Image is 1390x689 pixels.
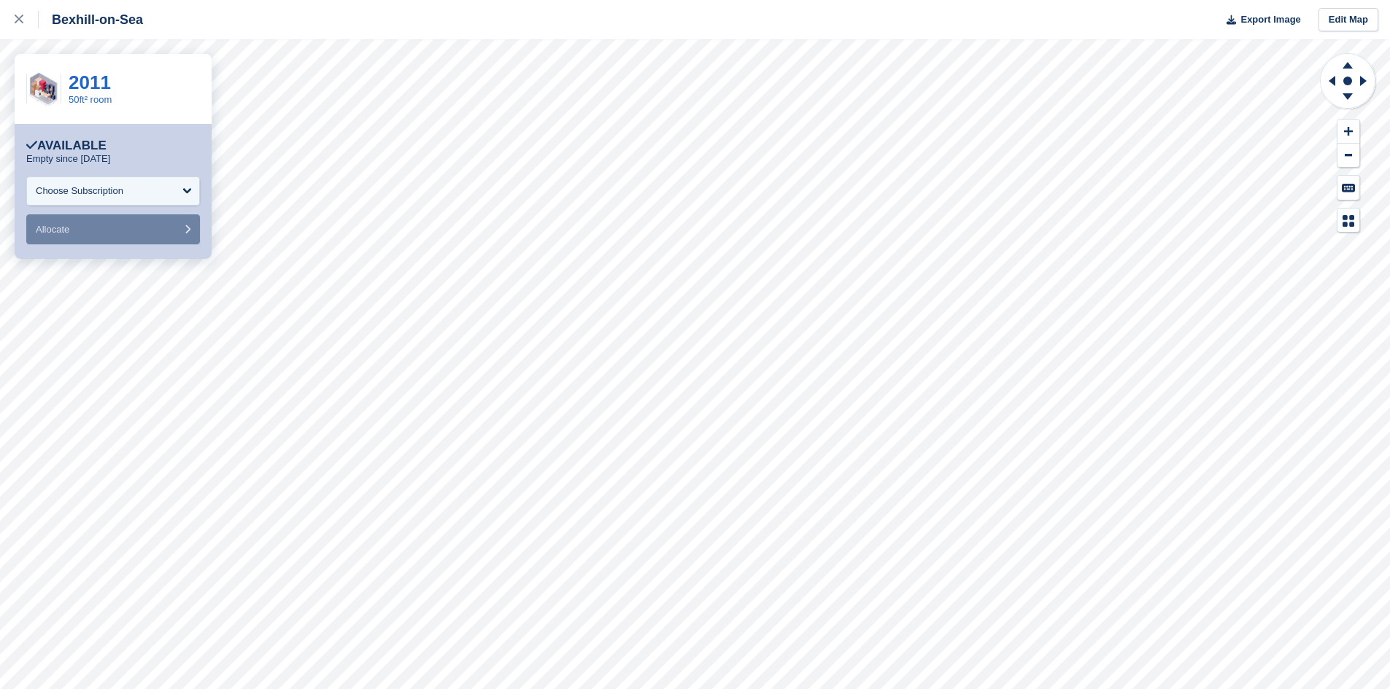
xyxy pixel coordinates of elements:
p: Empty since [DATE] [26,153,110,165]
a: Edit Map [1318,8,1378,32]
img: 50FT.jpg [27,71,61,107]
button: Allocate [26,214,200,244]
a: 2011 [69,71,111,93]
a: 50ft² room [69,94,112,105]
span: Allocate [36,224,69,235]
button: Zoom Out [1337,144,1359,168]
button: Map Legend [1337,209,1359,233]
span: Export Image [1240,12,1300,27]
div: Available [26,139,107,153]
button: Export Image [1218,8,1301,32]
button: Keyboard Shortcuts [1337,176,1359,200]
div: Bexhill-on-Sea [39,11,143,28]
div: Choose Subscription [36,184,123,198]
button: Zoom In [1337,120,1359,144]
